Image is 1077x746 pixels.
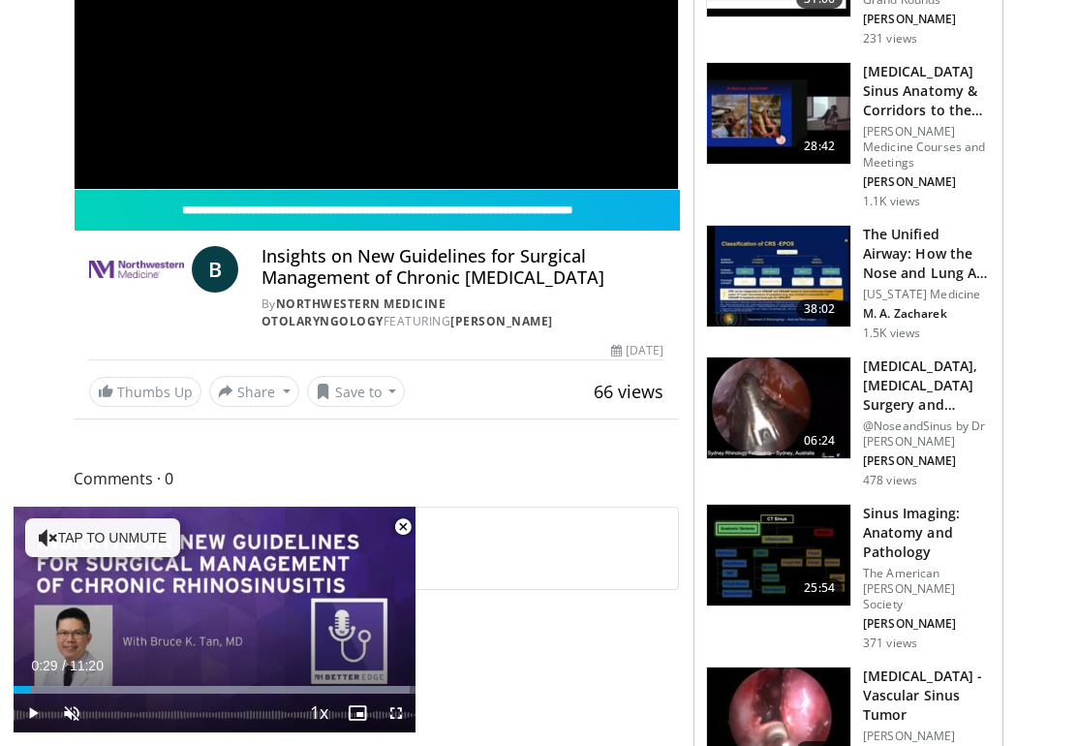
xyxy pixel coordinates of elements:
a: 38:02 The Unified Airway: How the Nose and Lung Are Connected? [US_STATE] Medicine M. A. Zacharek... [706,225,991,341]
button: Play [14,694,52,732]
button: Close [384,507,422,547]
div: [DATE] [611,342,663,359]
span: 28:42 [796,137,843,156]
h3: [MEDICAL_DATA] - Vascular Sinus Tumor [863,667,991,725]
p: @NoseandSinus by Dr [PERSON_NAME] [863,419,991,450]
p: 231 views [863,31,917,47]
div: By FEATURING [262,295,663,330]
h3: The Unified Airway: How the Nose and Lung Are Connected? [863,225,991,283]
img: 5c1a841c-37ed-4666-a27e-9093f124e297.150x105_q85_crop-smart_upscale.jpg [707,357,850,458]
p: [PERSON_NAME] [863,729,991,744]
button: Unmute [52,694,91,732]
p: [PERSON_NAME] [863,453,991,469]
p: The American [PERSON_NAME] Society [863,566,991,612]
p: 478 views [863,473,917,488]
span: 0:29 [31,658,57,673]
p: 1.1K views [863,194,920,209]
img: fce5840f-3651-4d2e-85b0-3edded5ac8fb.150x105_q85_crop-smart_upscale.jpg [707,226,850,326]
span: 25:54 [796,578,843,598]
button: Share [209,376,299,407]
p: [PERSON_NAME] [863,174,991,190]
span: 06:24 [796,431,843,451]
a: 28:42 [MEDICAL_DATA] Sinus Anatomy & Corridors to the Skull Base [PERSON_NAME] Medicine Courses a... [706,62,991,209]
p: 371 views [863,636,917,651]
a: Thumbs Up [89,377,201,407]
a: [PERSON_NAME] [450,313,553,329]
h4: Insights on New Guidelines for Surgical Management of Chronic [MEDICAL_DATA] [262,246,663,288]
img: Northwestern Medicine Otolaryngology [89,246,184,293]
h3: [MEDICAL_DATA] Sinus Anatomy & Corridors to the Skull Base [863,62,991,120]
span: 38:02 [796,299,843,319]
p: 1.5K views [863,326,920,341]
h3: Sinus Imaging: Anatomy and Pathology [863,504,991,562]
span: Comments 0 [74,466,679,491]
p: [PERSON_NAME] Medicine Courses and Meetings [863,124,991,171]
button: Fullscreen [377,694,415,732]
span: 66 views [594,380,663,403]
img: 276d523b-ec6d-4eb7-b147-bbf3804ee4a7.150x105_q85_crop-smart_upscale.jpg [707,63,850,164]
video-js: Video Player [14,507,415,732]
p: [PERSON_NAME] [863,616,991,632]
a: Northwestern Medicine Otolaryngology [262,295,446,329]
span: / [62,658,66,673]
img: 5d00bf9a-6682-42b9-8190-7af1e88f226b.150x105_q85_crop-smart_upscale.jpg [707,505,850,606]
a: 06:24 [MEDICAL_DATA],[MEDICAL_DATA] Surgery and Airflow @NoseandSinus by Dr [PERSON_NAME] [PERSON... [706,357,991,488]
p: [US_STATE] Medicine [863,287,991,302]
a: 25:54 Sinus Imaging: Anatomy and Pathology The American [PERSON_NAME] Society [PERSON_NAME] 371 v... [706,504,991,651]
h3: [MEDICAL_DATA],[MEDICAL_DATA] Surgery and Airflow [863,357,991,415]
button: Save to [307,376,406,407]
p: M. A. Zacharek [863,306,991,322]
a: B [192,246,238,293]
div: Progress Bar [14,686,415,694]
button: Playback Rate [299,694,338,732]
span: 11:20 [70,658,104,673]
button: Tap to unmute [25,518,180,557]
button: Enable picture-in-picture mode [338,694,377,732]
p: [PERSON_NAME] [863,12,1013,27]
